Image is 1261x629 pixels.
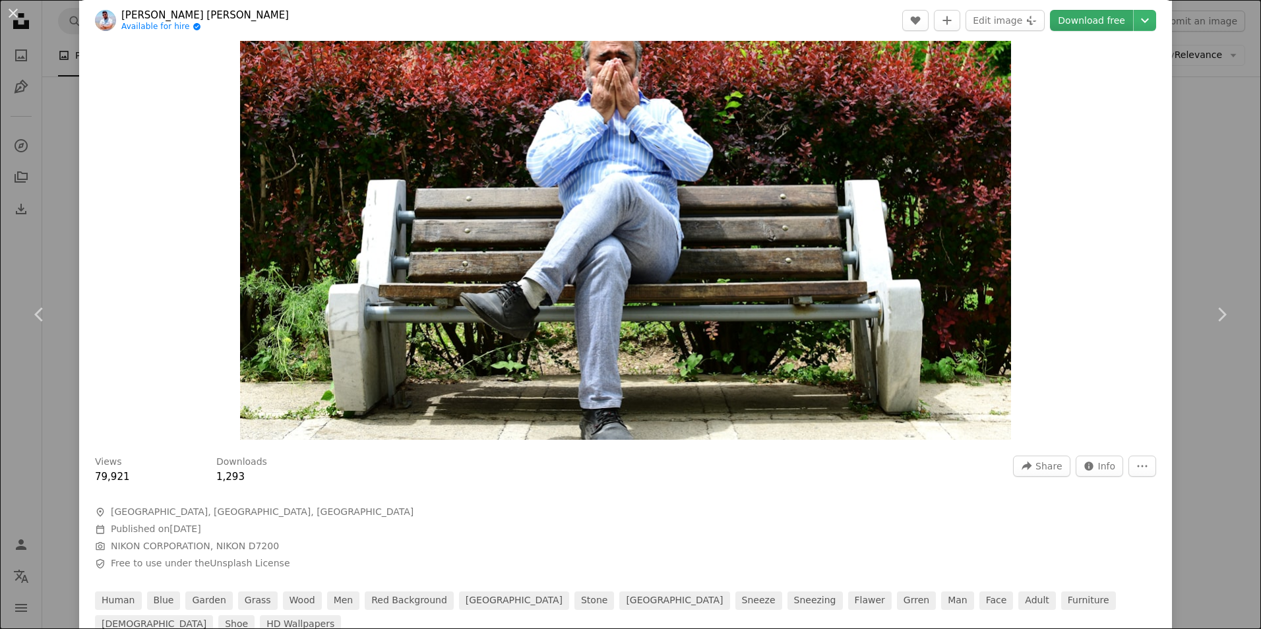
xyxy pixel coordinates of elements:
span: 1,293 [216,471,245,483]
a: sneezing [787,591,843,610]
a: Download free [1050,10,1133,31]
button: More Actions [1128,456,1156,477]
img: Go to mohammad hosein safaei's profile [95,10,116,31]
a: Available for hire [121,22,289,32]
a: stone [574,591,614,610]
button: Stats about this image [1076,456,1124,477]
a: grren [897,591,936,610]
h3: Downloads [216,456,267,469]
span: [GEOGRAPHIC_DATA], [GEOGRAPHIC_DATA], [GEOGRAPHIC_DATA] [111,506,414,519]
a: [GEOGRAPHIC_DATA] [459,591,569,610]
span: Info [1098,456,1116,476]
button: Add to Collection [934,10,960,31]
h3: Views [95,456,122,469]
a: flawer [848,591,892,610]
a: sneeze [735,591,782,610]
span: Free to use under the [111,557,290,570]
a: grass [238,591,278,610]
button: Share this image [1013,456,1070,477]
a: garden [185,591,232,610]
span: Published on [111,524,201,534]
a: furniture [1061,591,1116,610]
span: Share [1035,456,1062,476]
button: NIKON CORPORATION, NIKON D7200 [111,540,279,553]
a: blue [147,591,181,610]
a: Next [1182,251,1261,378]
a: wood [283,591,322,610]
a: man [941,591,974,610]
a: [PERSON_NAME] [PERSON_NAME] [121,9,289,22]
button: Edit image [966,10,1045,31]
a: [GEOGRAPHIC_DATA] [619,591,729,610]
a: red background [365,591,454,610]
a: face [979,591,1014,610]
a: Unsplash License [210,558,290,568]
a: adult [1018,591,1055,610]
time: July 27, 2024 at 8:56:21 PM GMT+8 [169,524,200,534]
a: men [327,591,360,610]
button: Like [902,10,929,31]
span: 79,921 [95,471,130,483]
a: human [95,591,142,610]
button: Choose download size [1134,10,1156,31]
